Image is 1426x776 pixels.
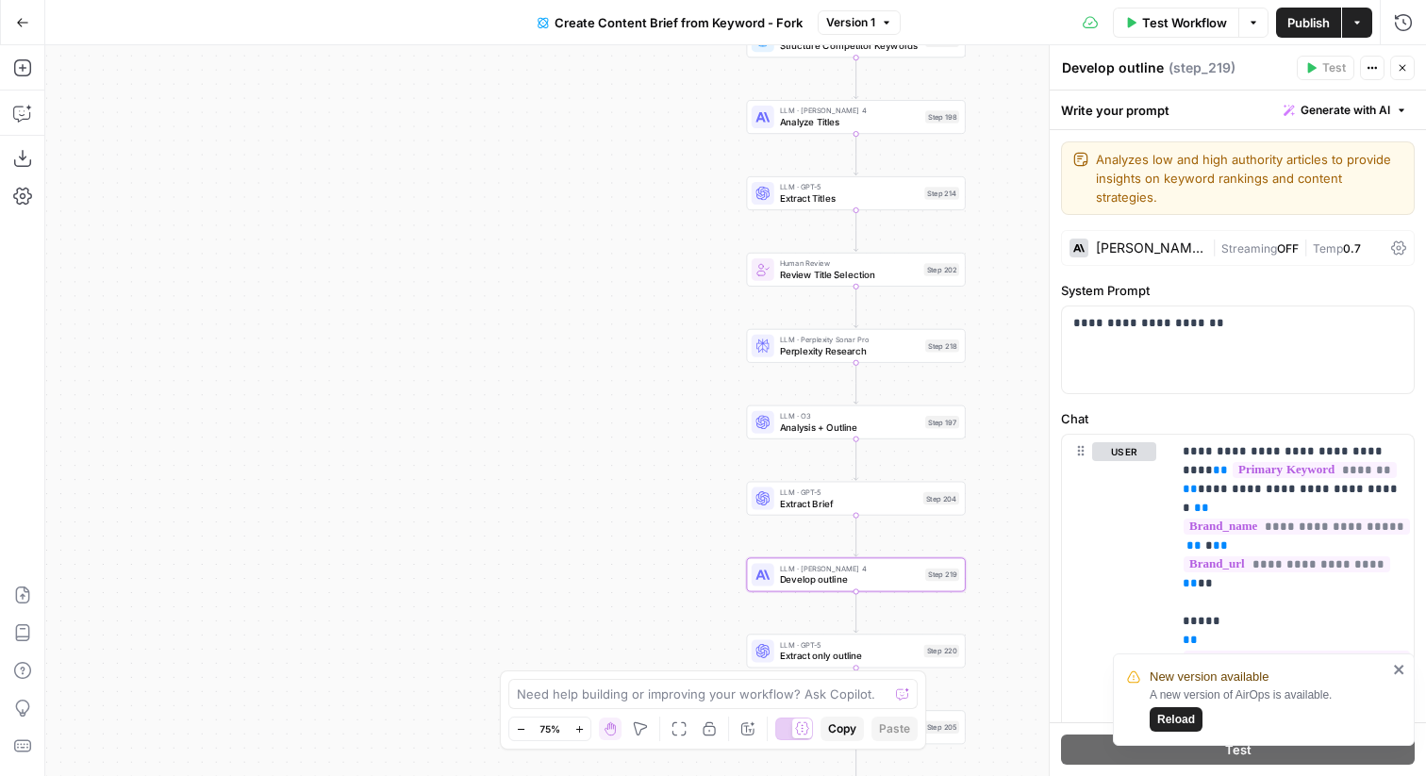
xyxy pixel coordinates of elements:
[1113,8,1238,38] button: Test Workflow
[780,39,920,53] span: Structure Competitor Keywords
[747,176,966,210] div: LLM · GPT-5Extract TitlesStep 214
[1096,150,1402,206] textarea: Analyzes low and high authority articles to provide insights on keyword rankings and content stra...
[1299,238,1313,256] span: |
[879,720,910,737] span: Paste
[1276,98,1415,123] button: Generate with AI
[1225,740,1252,759] span: Test
[526,8,814,38] button: Create Content Brief from Keyword - Fork
[780,344,920,358] span: Perplexity Research
[1050,91,1426,129] div: Write your prompt
[747,24,966,58] div: Structure Competitor KeywordsStep 212
[1313,241,1343,256] span: Temp
[925,110,959,123] div: Step 198
[1096,241,1204,255] div: [PERSON_NAME] 4
[924,263,959,275] div: Step 202
[854,363,857,404] g: Edge from step_218 to step_197
[1150,707,1202,732] button: Reload
[871,717,918,741] button: Paste
[780,334,920,345] span: LLM · Perplexity Sonar Pro
[747,710,966,744] div: Write Liquid TextCombine BriefStep 205
[924,721,959,734] div: Step 205
[924,187,959,199] div: Step 214
[1221,241,1277,256] span: Streaming
[1062,58,1164,77] textarea: Develop outline
[555,13,803,32] span: Create Content Brief from Keyword - Fork
[854,591,857,632] g: Edge from step_219 to step_220
[780,191,920,206] span: Extract Titles
[780,115,920,129] span: Analyze Titles
[923,492,959,504] div: Step 204
[1276,8,1341,38] button: Publish
[854,134,857,174] g: Edge from step_198 to step_214
[1169,58,1235,77] span: ( step_219 )
[925,569,959,581] div: Step 219
[1150,686,1387,732] div: A new version of AirOps is available.
[1157,711,1195,728] span: Reload
[1092,442,1156,461] button: user
[780,268,919,282] span: Review Title Selection
[780,572,920,586] span: Develop outline
[780,181,920,192] span: LLM · GPT-5
[1061,735,1415,765] button: Test
[1061,281,1415,300] label: System Prompt
[1301,102,1390,119] span: Generate with AI
[780,639,919,651] span: LLM · GPT-5
[780,496,918,510] span: Extract Brief
[854,516,857,556] g: Edge from step_204 to step_219
[747,405,966,439] div: LLM · O3Analysis + OutlineStep 197
[780,420,920,434] span: Analysis + Outline
[924,645,959,657] div: Step 220
[925,339,959,352] div: Step 218
[828,720,856,737] span: Copy
[780,257,919,269] span: Human Review
[747,482,966,516] div: LLM · GPT-5Extract BriefStep 204
[747,100,966,134] div: LLM · [PERSON_NAME] 4Analyze TitlesStep 198
[1297,56,1354,80] button: Test
[854,439,857,480] g: Edge from step_197 to step_204
[1061,409,1415,428] label: Chat
[747,253,966,287] div: Human ReviewReview Title SelectionStep 202
[747,634,966,668] div: LLM · GPT-5Extract only outlineStep 220
[826,14,875,31] span: Version 1
[780,649,919,663] span: Extract only outline
[818,10,901,35] button: Version 1
[1142,13,1227,32] span: Test Workflow
[780,410,920,421] span: LLM · O3
[747,558,966,592] div: LLM · [PERSON_NAME] 4Develop outlineStep 219
[854,287,857,327] g: Edge from step_202 to step_218
[925,416,959,428] div: Step 197
[747,329,966,363] div: LLM · Perplexity Sonar ProPerplexity ResearchStep 218
[780,563,920,574] span: LLM · [PERSON_NAME] 4
[1277,241,1299,256] span: OFF
[1212,238,1221,256] span: |
[854,58,857,98] g: Edge from step_212 to step_198
[780,105,920,116] span: LLM · [PERSON_NAME] 4
[1343,241,1361,256] span: 0.7
[1287,13,1330,32] span: Publish
[854,210,857,251] g: Edge from step_214 to step_202
[780,487,918,498] span: LLM · GPT-5
[925,34,959,46] div: Step 212
[1393,662,1406,677] button: close
[1150,668,1268,686] span: New version available
[539,721,560,736] span: 75%
[821,717,864,741] button: Copy
[1322,59,1346,76] span: Test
